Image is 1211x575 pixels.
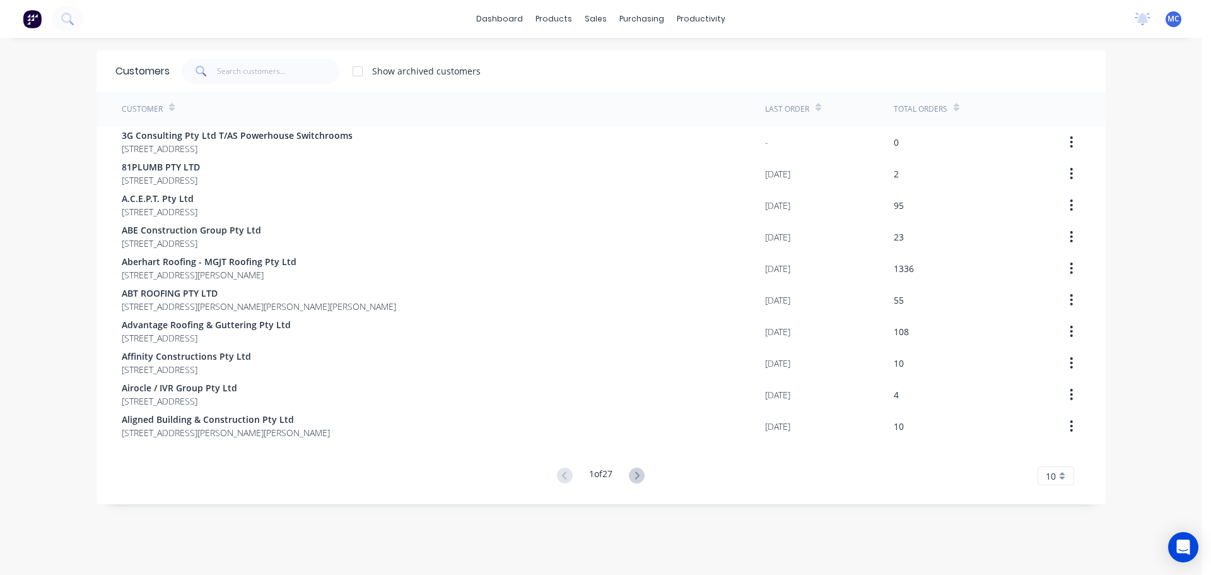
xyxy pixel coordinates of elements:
[578,9,613,28] div: sales
[765,262,790,275] div: [DATE]
[122,192,197,205] span: A.C.E.P.T. Pty Ltd
[765,420,790,433] div: [DATE]
[894,199,904,212] div: 95
[1046,470,1056,483] span: 10
[115,64,170,79] div: Customers
[894,325,909,338] div: 108
[894,136,899,149] div: 0
[23,9,42,28] img: Factory
[765,199,790,212] div: [DATE]
[217,59,340,84] input: Search customers...
[765,325,790,338] div: [DATE]
[894,293,904,307] div: 55
[894,388,899,401] div: 4
[122,363,251,376] span: [STREET_ADDRESS]
[122,413,330,426] span: Aligned Building & Construction Pty Ltd
[122,223,261,237] span: ABE Construction Group Pty Ltd
[122,350,251,363] span: Affinity Constructions Pty Ltd
[122,160,200,174] span: 81PLUMB PTY LTD
[122,174,200,187] span: [STREET_ADDRESS]
[894,104,947,115] div: Total Orders
[894,420,904,433] div: 10
[765,104,809,115] div: Last Order
[613,9,670,28] div: purchasing
[894,262,914,275] div: 1336
[894,357,904,370] div: 10
[122,426,330,439] span: [STREET_ADDRESS][PERSON_NAME][PERSON_NAME]
[589,467,612,485] div: 1 of 27
[122,205,197,218] span: [STREET_ADDRESS]
[765,357,790,370] div: [DATE]
[122,287,396,300] span: ABT ROOFING PTY LTD
[122,268,296,282] span: [STREET_ADDRESS][PERSON_NAME]
[765,136,768,149] div: -
[529,9,578,28] div: products
[765,388,790,401] div: [DATE]
[122,237,261,250] span: [STREET_ADDRESS]
[765,293,790,307] div: [DATE]
[122,381,237,394] span: Airocle / IVR Group Pty Ltd
[122,255,296,268] span: Aberhart Roofing - MGJT Roofing Pty Ltd
[122,142,353,155] span: [STREET_ADDRESS]
[670,9,732,28] div: productivity
[470,9,529,28] a: dashboard
[1167,13,1179,25] span: MC
[372,64,481,78] div: Show archived customers
[765,230,790,244] div: [DATE]
[894,230,904,244] div: 23
[122,394,237,408] span: [STREET_ADDRESS]
[122,318,291,331] span: Advantage Roofing & Guttering Pty Ltd
[122,129,353,142] span: 3G Consulting Pty Ltd T/AS Powerhouse Switchrooms
[1168,532,1198,562] div: Open Intercom Messenger
[894,167,899,181] div: 2
[122,300,396,313] span: [STREET_ADDRESS][PERSON_NAME][PERSON_NAME][PERSON_NAME]
[122,331,291,345] span: [STREET_ADDRESS]
[122,104,163,115] div: Customer
[765,167,790,181] div: [DATE]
